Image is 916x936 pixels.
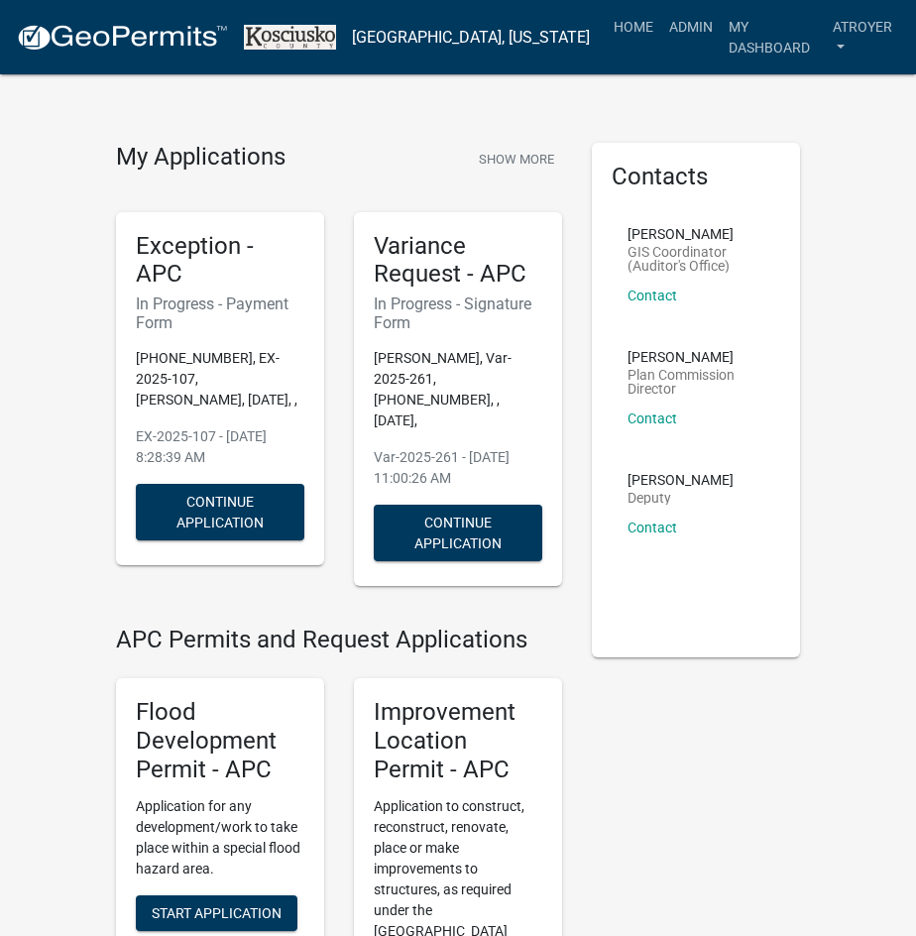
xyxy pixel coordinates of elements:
span: Start Application [152,904,282,920]
a: Contact [628,288,677,303]
h6: In Progress - Signature Form [374,294,542,332]
a: Admin [661,8,721,46]
h5: Variance Request - APC [374,232,542,290]
a: [GEOGRAPHIC_DATA], [US_STATE] [352,21,590,55]
p: Plan Commission Director [628,368,764,396]
a: My Dashboard [721,8,825,66]
p: Deputy [628,491,734,505]
p: [PERSON_NAME], Var-2025-261, [PHONE_NUMBER], , [DATE], [374,348,542,431]
h6: In Progress - Payment Form [136,294,304,332]
h5: Exception - APC [136,232,304,290]
h4: APC Permits and Request Applications [116,626,562,654]
p: GIS Coordinator (Auditor's Office) [628,245,764,273]
h5: Flood Development Permit - APC [136,698,304,783]
h4: My Applications [116,143,286,173]
button: Show More [471,143,562,175]
button: Continue Application [136,484,304,540]
a: Contact [628,410,677,426]
p: [PERSON_NAME] [628,473,734,487]
p: Var-2025-261 - [DATE] 11:00:26 AM [374,447,542,489]
h5: Improvement Location Permit - APC [374,698,542,783]
p: [PERSON_NAME] [628,227,764,241]
h5: Contacts [612,163,780,191]
a: Contact [628,520,677,535]
button: Start Application [136,895,297,931]
p: [PHONE_NUMBER], EX-2025-107, [PERSON_NAME], [DATE], , [136,348,304,410]
p: Application for any development/work to take place within a special flood hazard area. [136,796,304,879]
p: [PERSON_NAME] [628,350,764,364]
a: atroyer [825,8,900,66]
p: EX-2025-107 - [DATE] 8:28:39 AM [136,426,304,468]
img: Kosciusko County, Indiana [244,25,336,50]
button: Continue Application [374,505,542,561]
a: Home [606,8,661,46]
